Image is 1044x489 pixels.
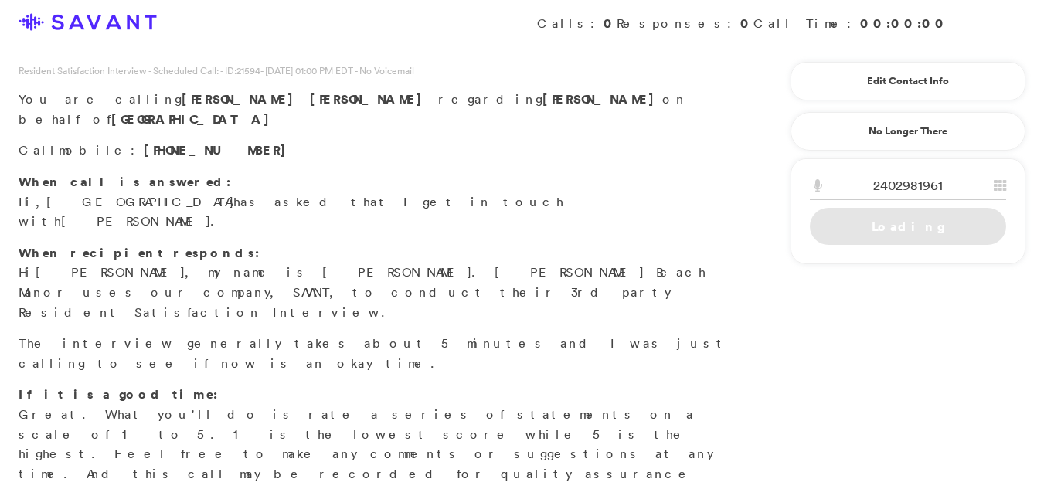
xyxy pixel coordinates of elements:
[236,64,260,77] span: 21594
[59,142,131,158] span: mobile
[144,141,294,158] span: [PHONE_NUMBER]
[19,172,732,232] p: Hi, has asked that I get in touch with .
[19,173,231,190] strong: When call is answered:
[542,90,662,107] strong: [PERSON_NAME]
[19,243,732,322] p: Hi , my name is [PERSON_NAME]. [PERSON_NAME] Beach Manor uses our company, SAVANT, to conduct the...
[111,110,277,127] strong: [GEOGRAPHIC_DATA]
[182,90,301,107] span: [PERSON_NAME]
[61,213,210,229] span: [PERSON_NAME]
[19,334,732,373] p: The interview generally takes about 5 minutes and I was just calling to see if now is an okay time.
[46,194,233,209] span: [GEOGRAPHIC_DATA]
[19,244,260,261] strong: When recipient responds:
[791,112,1025,151] a: No Longer There
[310,90,430,107] span: [PERSON_NAME]
[810,69,1006,93] a: Edit Contact Info
[860,15,948,32] strong: 00:00:00
[19,90,732,129] p: You are calling regarding on behalf of
[19,64,414,77] span: Resident Satisfaction Interview - Scheduled Call: - ID: - [DATE] 01:00 PM EDT - No Voicemail
[604,15,617,32] strong: 0
[740,15,753,32] strong: 0
[36,264,185,280] span: [PERSON_NAME]
[810,208,1006,245] a: Loading
[19,141,732,161] p: Call :
[19,385,218,402] strong: If it is a good time:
